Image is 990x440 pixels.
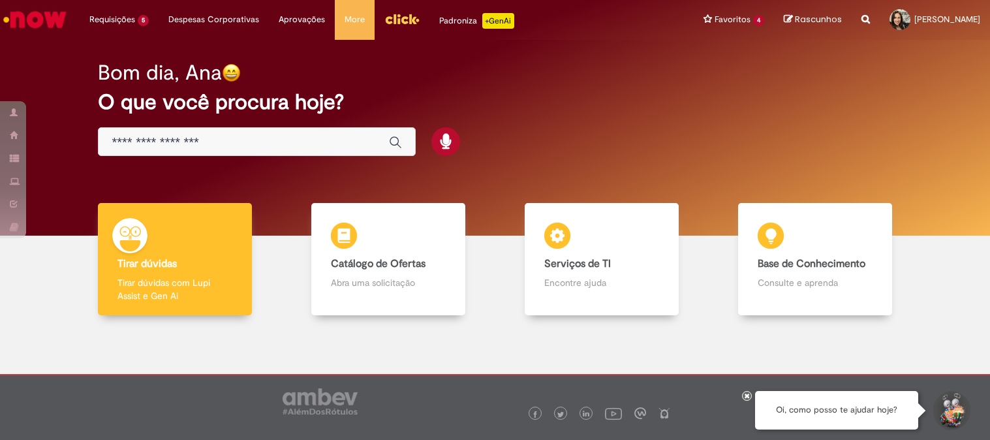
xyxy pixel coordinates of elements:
[98,61,222,84] h2: Bom dia, Ana
[168,13,259,26] span: Despesas Corporativas
[384,9,420,29] img: click_logo_yellow_360x200.png
[708,203,921,316] a: Base de Conhecimento Consulte e aprenda
[544,276,659,289] p: Encontre ajuda
[222,63,241,82] img: happy-face.png
[758,276,873,289] p: Consulte e aprenda
[439,13,514,29] div: Padroniza
[784,14,842,26] a: Rascunhos
[69,203,282,316] a: Tirar dúvidas Tirar dúvidas com Lupi Assist e Gen Ai
[557,411,564,418] img: logo_footer_twitter.png
[795,13,842,25] span: Rascunhos
[89,13,135,26] span: Requisições
[331,257,425,270] b: Catálogo de Ofertas
[658,407,670,419] img: logo_footer_naosei.png
[345,13,365,26] span: More
[758,257,865,270] b: Base de Conhecimento
[98,91,891,114] h2: O que você procura hoje?
[1,7,69,33] img: ServiceNow
[605,405,622,422] img: logo_footer_youtube.png
[138,15,149,26] span: 5
[532,411,538,418] img: logo_footer_facebook.png
[117,257,177,270] b: Tirar dúvidas
[753,15,764,26] span: 4
[755,391,918,430] div: Oi, como posso te ajudar hoje?
[117,276,232,302] p: Tirar dúvidas com Lupi Assist e Gen Ai
[495,203,709,316] a: Serviços de TI Encontre ajuda
[544,257,611,270] b: Serviços de TI
[914,14,980,25] span: [PERSON_NAME]
[283,388,358,415] img: logo_footer_ambev_rotulo_gray.png
[931,391,970,430] button: Iniciar Conversa de Suporte
[282,203,495,316] a: Catálogo de Ofertas Abra uma solicitação
[482,13,514,29] p: +GenAi
[279,13,325,26] span: Aprovações
[331,276,446,289] p: Abra uma solicitação
[634,407,646,419] img: logo_footer_workplace.png
[583,411,589,418] img: logo_footer_linkedin.png
[715,13,750,26] span: Favoritos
